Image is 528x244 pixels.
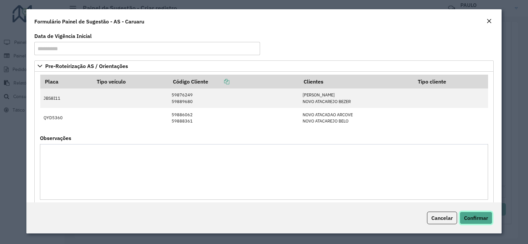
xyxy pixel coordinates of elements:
[40,88,92,108] td: JBS8I11
[484,17,494,26] button: Close
[34,32,92,40] label: Data de Vigência Inicial
[168,75,299,88] th: Código Cliente
[92,75,168,88] th: Tipo veículo
[40,75,92,88] th: Placa
[460,212,492,224] button: Confirmar
[40,108,92,127] td: QYD5360
[486,18,492,24] em: Fechar
[34,60,494,72] a: Pre-Roteirização AS / Orientações
[34,72,494,208] div: Pre-Roteirização AS / Orientações
[413,75,488,88] th: Tipo cliente
[299,88,413,108] td: [PERSON_NAME] NOVO ATACAREJO BEZER
[40,134,71,142] label: Observações
[168,88,299,108] td: 59876249 59889680
[34,17,144,25] h4: Formulário Painel de Sugestão - AS - Caruaru
[299,75,413,88] th: Clientes
[427,212,457,224] button: Cancelar
[168,108,299,127] td: 59886062 59888361
[464,215,488,221] span: Confirmar
[208,78,229,85] a: Copiar
[299,108,413,127] td: NOVO ATACADAO ARCOVE NOVO ATACAREJO BELO
[45,63,128,69] span: Pre-Roteirização AS / Orientações
[431,215,453,221] span: Cancelar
